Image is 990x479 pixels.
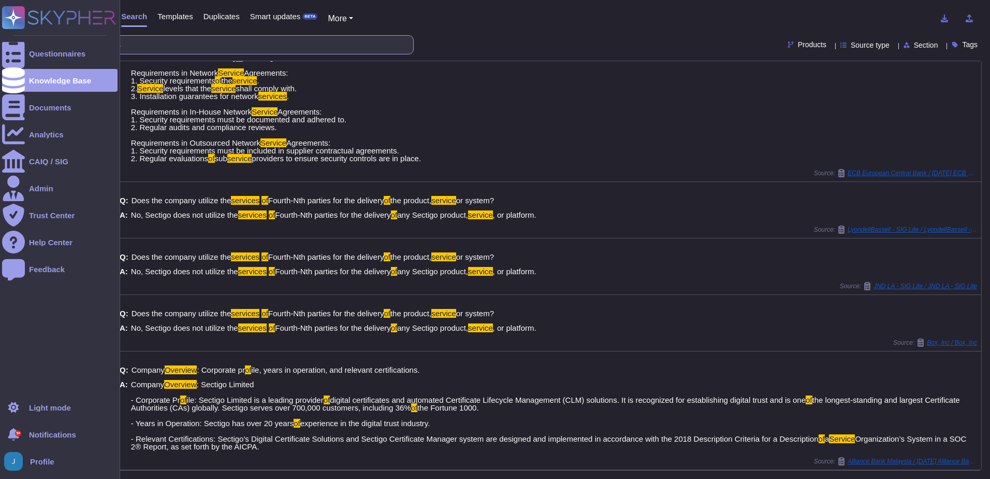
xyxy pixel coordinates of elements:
mark: of [384,309,390,318]
mark: Service [260,138,286,147]
b: Q: [120,253,128,261]
button: user [2,450,30,473]
b: A: [120,381,128,450]
span: More [328,14,346,23]
mark: of [411,403,418,412]
div: Admin [29,185,53,192]
b: A: [120,324,128,332]
span: ECB European Central Bank / [DATE] ECB SR (outsourced) of SECTIGO [848,170,977,176]
span: the product, [390,196,431,205]
img: user [4,452,23,471]
mark: of [208,154,215,163]
span: Fourth-Nth parties for the delivery [275,323,390,332]
mark: service [431,252,456,261]
span: Fourth-Nth parties for the delivery [275,210,390,219]
mark: Overview [164,380,197,389]
mark: services [238,323,267,332]
mark: service [468,323,493,332]
span: any Sectigo product, [397,323,468,332]
mark: of [819,434,825,443]
span: No, Sectigo does not utilize the [131,267,238,276]
a: Feedback [2,258,118,280]
mark: service [232,76,257,85]
div: CAIQ / SIG [29,158,68,165]
b: Q: [120,366,128,374]
mark: Service [218,68,244,77]
a: Admin [2,177,118,200]
span: Fourth-Nth parties for the delivery [268,196,384,205]
mark: of [269,323,275,332]
span: Agreements: 1. Security requirements must be included in supplier contractual agreements. 2. Regu... [131,138,399,163]
span: Source: [814,169,977,177]
mark: Service [137,84,163,93]
mark: of [269,210,275,219]
span: providers to ensure security controls are in place. [252,154,421,163]
mark: of [261,252,268,261]
span: Fourth-Nth parties for the delivery [268,252,384,261]
mark: Service [829,434,855,443]
mark: Overview [165,365,197,374]
span: Does the company utilize the [132,309,231,318]
span: Search [121,12,147,20]
div: Trust Center [29,212,75,219]
span: Agreements: 1. Security requirements must be documented and adhered to. 2. Regular audits and com... [131,107,346,147]
button: More [328,12,353,25]
span: Source: [893,339,977,347]
mark: of [261,309,268,318]
b: A: [120,211,128,219]
span: Alliance Bank Malaysia / [DATE] Alliance Bank Questions Copy [848,458,977,464]
mark: of [384,196,390,205]
span: Duplicates [203,12,240,20]
mark: service [468,267,493,276]
span: shall comply with. 3. Installation guarantees for network [131,84,297,101]
mark: services [231,196,259,205]
b: A: [120,267,128,275]
div: Questionnaires [29,50,85,58]
mark: services [258,92,287,101]
span: Source type [851,41,890,49]
mark: of [391,267,398,276]
span: sub [215,154,227,163]
input: Search a question or template... [41,36,403,54]
div: Help Center [29,238,72,246]
span: Company [131,380,164,389]
mark: Service [252,107,278,116]
span: the longest-standing and largest Certificate Authorities (CAs) globally. Sectigo serves over 700,... [131,396,960,412]
mark: of [245,365,252,374]
span: Source: [814,457,977,466]
span: Profile [30,458,54,466]
span: No, Sectigo does not utilize the [131,210,238,219]
mark: service [431,309,456,318]
span: the [222,76,232,85]
span: Does the company utilize the [132,196,231,205]
span: Fourth-Nth parties for the delivery [275,267,390,276]
span: Fourth-Nth parties for the delivery [268,309,384,318]
mark: of [806,396,812,404]
mark: service [431,196,456,205]
mark: of [294,419,300,428]
div: Knowledge Base [29,77,91,84]
span: : Corporate pr [197,365,245,374]
mark: services [231,309,259,318]
span: No, Sectigo does not utilize the [131,323,238,332]
mark: services [231,252,259,261]
span: Company [132,365,165,374]
b: Q: [120,196,128,204]
span: LyondellBassell - SIG Lite / LyondellBassell - SIG Lite [848,227,977,233]
span: Does the company utilize the [132,252,231,261]
span: Agreements: 1. Security requirements [131,68,288,85]
mark: of [391,323,398,332]
div: Analytics [29,131,64,138]
span: any Sectigo product, [397,267,468,276]
span: ile, years in operation, and relevant certifications. [251,365,419,374]
mark: service [227,154,252,163]
span: Tags [962,41,978,48]
mark: of [391,210,398,219]
div: BETA [302,13,317,20]
a: Knowledge Base [2,69,118,92]
span: Products [798,41,826,48]
mark: service [468,210,493,219]
mark: of [261,196,268,205]
mark: services [238,267,267,276]
span: Notifications [29,431,76,439]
